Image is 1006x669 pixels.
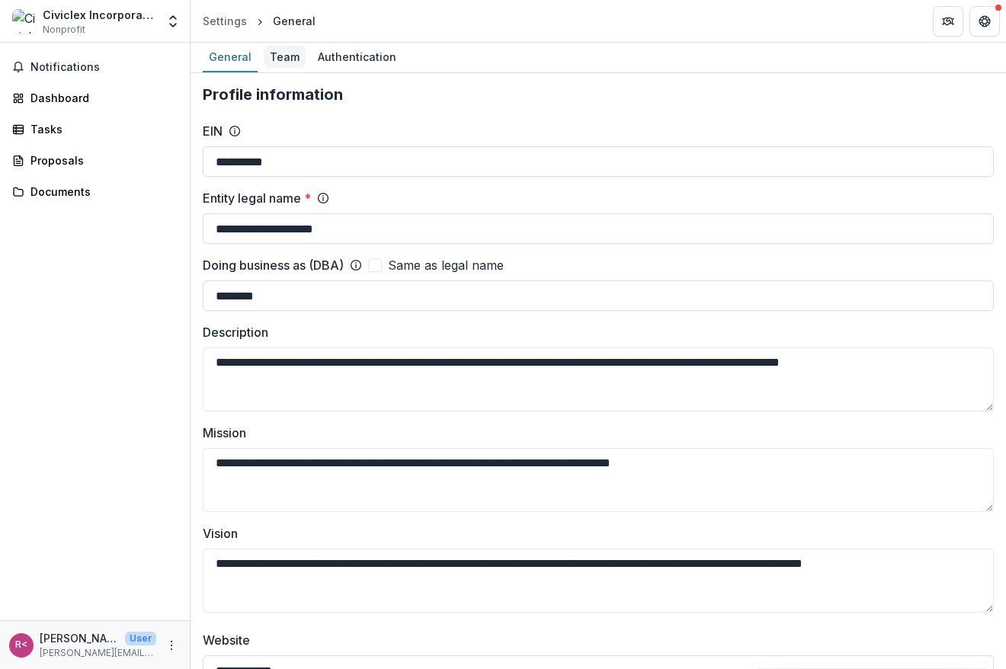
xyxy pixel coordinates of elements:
[197,10,253,32] a: Settings
[203,323,985,341] label: Description
[203,46,258,68] div: General
[43,23,85,37] span: Nonprofit
[969,6,1000,37] button: Get Help
[30,90,171,106] div: Dashboard
[203,85,994,104] h2: Profile information
[6,117,184,142] a: Tasks
[43,7,156,23] div: Civiclex Incorporated
[162,6,184,37] button: Open entity switcher
[203,524,985,543] label: Vision
[203,13,247,29] div: Settings
[312,46,402,68] div: Authentication
[203,189,311,207] label: Entity legal name
[203,631,985,649] label: Website
[30,121,171,137] div: Tasks
[273,13,316,29] div: General
[15,640,27,650] div: Richard Young <richard@civiclex.org>
[203,43,258,72] a: General
[388,256,504,274] span: Same as legal name
[6,85,184,110] a: Dashboard
[6,148,184,173] a: Proposals
[40,646,156,660] p: [PERSON_NAME][EMAIL_ADDRESS][DOMAIN_NAME]
[6,179,184,204] a: Documents
[312,43,402,72] a: Authentication
[125,632,156,645] p: User
[40,630,119,646] p: [PERSON_NAME] <[PERSON_NAME][EMAIL_ADDRESS][DOMAIN_NAME]>
[30,152,171,168] div: Proposals
[6,55,184,79] button: Notifications
[12,9,37,34] img: Civiclex Incorporated
[203,424,985,442] label: Mission
[203,122,223,140] label: EIN
[197,10,322,32] nav: breadcrumb
[264,46,306,68] div: Team
[933,6,963,37] button: Partners
[30,184,171,200] div: Documents
[30,61,178,74] span: Notifications
[264,43,306,72] a: Team
[162,636,181,655] button: More
[203,256,344,274] label: Doing business as (DBA)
